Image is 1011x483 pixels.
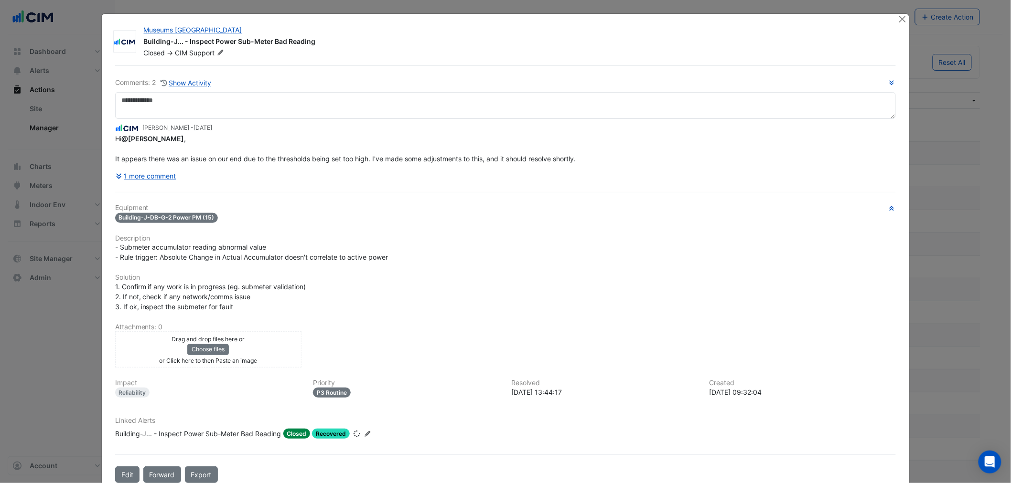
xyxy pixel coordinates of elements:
span: CIM [175,49,188,57]
span: Recovered [312,429,350,439]
span: Closed [283,429,311,439]
h6: Description [115,234,896,242]
div: P3 Routine [313,388,351,398]
span: 1. Confirm if any work is in progress (eg. submeter validation) 2. If not, check if any network/c... [115,283,306,311]
button: Choose files [187,344,229,355]
a: Export [185,466,218,483]
button: Show Activity [160,77,212,88]
img: CIM [114,37,136,47]
button: Forward [143,466,181,483]
span: Building-J-DB-G-2 Power PM (15) [115,213,218,223]
h6: Solution [115,273,896,282]
h6: Impact [115,379,302,387]
h6: Created [710,379,896,387]
h6: Priority [313,379,500,387]
span: Support [190,48,226,58]
h6: Resolved [511,379,698,387]
span: - Submeter accumulator reading abnormal value - Rule trigger: Absolute Change in Actual Accumulat... [115,243,388,261]
span: 2025-05-14 09:47:39 [194,124,213,131]
h6: Attachments: 0 [115,323,896,331]
h6: Linked Alerts [115,417,896,425]
div: Building-J... - Inspect Power Sub-Meter Bad Reading [144,37,887,48]
span: Closed [144,49,165,57]
img: CIM [115,123,139,134]
div: Building-J... - Inspect Power Sub-Meter Bad Reading [115,429,281,439]
a: Museums [GEOGRAPHIC_DATA] [144,26,242,34]
div: Reliability [115,388,150,398]
small: [PERSON_NAME] - [143,124,213,132]
div: [DATE] 09:32:04 [710,387,896,397]
div: [DATE] 13:44:17 [511,387,698,397]
button: 1 more comment [115,168,177,184]
span: kevin.whitehead@powerhouse.com.au [Museum of Applied Arts and Sciences] [121,135,184,143]
small: or Click here to then Paste an image [159,357,257,364]
fa-icon: Edit Linked Alerts [364,430,371,438]
div: Comments: 2 [115,77,212,88]
button: Close [897,14,907,24]
span: Hi , It appears there was an issue on our end due to the thresholds being set too high. I've made... [115,135,576,163]
small: Drag and drop files here or [172,336,245,343]
button: Edit [115,466,140,483]
span: -> [167,49,173,57]
div: Open Intercom Messenger [979,451,1001,473]
h6: Equipment [115,204,896,212]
